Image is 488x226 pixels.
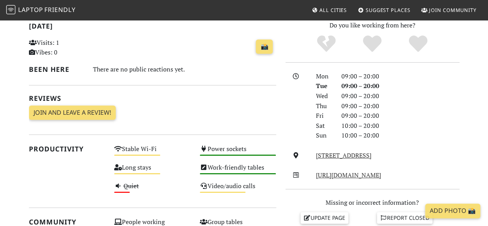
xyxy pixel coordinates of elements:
a: [STREET_ADDRESS] [316,151,371,160]
a: Add Photo 📸 [425,204,480,218]
s: Quiet [123,182,139,190]
div: Definitely! [395,34,441,54]
a: 📸 [256,39,273,54]
p: Visits: 1 Vibes: 0 [29,38,105,58]
span: Suggest Places [366,7,410,14]
div: 09:00 – 20:00 [337,101,464,111]
div: Yes [350,34,395,54]
span: Join Community [429,7,476,14]
span: Laptop [18,5,43,14]
h2: [DATE] [29,22,276,33]
div: There are no public reactions yet. [93,64,276,75]
a: Suggest Places [355,3,414,17]
div: Mon [311,71,337,82]
h2: Community [29,218,105,226]
h2: Productivity [29,145,105,153]
div: Power sockets [195,143,281,162]
div: Thu [311,101,337,111]
div: Stable Wi-Fi [110,143,195,162]
div: Tue [311,81,337,91]
h2: Reviews [29,94,276,102]
p: Do you like working from here? [285,20,459,31]
div: 10:00 – 20:00 [337,131,464,141]
p: Missing or incorrect information? [285,198,459,208]
a: Join Community [418,3,480,17]
div: Fri [311,111,337,121]
a: Update page [301,212,348,224]
a: Report closed [377,212,432,224]
span: All Cities [319,7,347,14]
div: Video/audio calls [195,180,281,199]
div: 09:00 – 20:00 [337,81,464,91]
div: No [304,34,350,54]
a: [URL][DOMAIN_NAME] [316,171,381,179]
div: Work-friendly tables [195,162,281,180]
div: Sun [311,131,337,141]
div: 09:00 – 20:00 [337,91,464,101]
div: Sat [311,121,337,131]
div: 10:00 – 20:00 [337,121,464,131]
div: Long stays [110,162,195,180]
div: 09:00 – 20:00 [337,71,464,82]
div: 09:00 – 20:00 [337,111,464,121]
img: LaptopFriendly [6,5,15,14]
div: Wed [311,91,337,101]
span: Friendly [44,5,75,14]
a: All Cities [309,3,350,17]
a: LaptopFriendly LaptopFriendly [6,3,76,17]
h2: Been here [29,65,84,73]
a: Join and leave a review! [29,105,116,120]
